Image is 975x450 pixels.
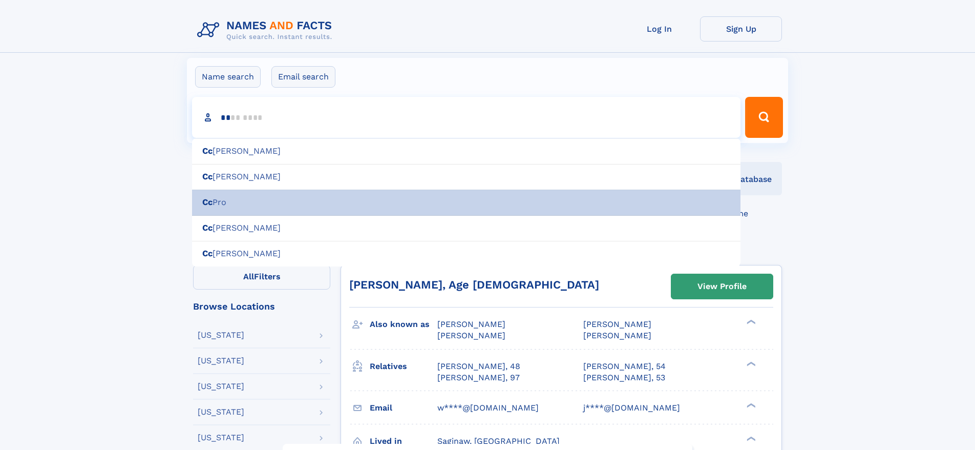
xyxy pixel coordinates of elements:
label: Name search [195,66,261,88]
div: [PERSON_NAME] [192,164,740,190]
div: [PERSON_NAME] [192,241,740,267]
div: ❯ [745,435,757,442]
b: Cc [202,223,213,233]
a: [PERSON_NAME], 97 [437,372,520,383]
a: View Profile [671,274,773,299]
div: [US_STATE] [198,331,244,339]
div: [US_STATE] [198,434,244,442]
h3: Email [370,399,437,417]
span: [PERSON_NAME] [437,331,505,340]
span: All [243,272,254,281]
label: Filters [193,265,330,290]
label: Email search [271,66,335,88]
div: ❯ [745,402,757,408]
div: ❯ [745,360,757,367]
div: Pro [192,190,740,216]
div: Browse Locations [193,302,330,311]
h3: Lived in [370,433,437,450]
img: Logo Names and Facts [193,16,341,44]
b: Cc [202,249,213,258]
div: View Profile [697,275,747,298]
span: Saginaw, [GEOGRAPHIC_DATA] [437,436,560,446]
button: Search Button [745,97,783,138]
div: [PERSON_NAME] [192,215,740,241]
a: [PERSON_NAME], Age [DEMOGRAPHIC_DATA] [349,278,599,291]
div: [US_STATE] [198,382,244,391]
b: Cc [202,146,213,156]
div: [US_STATE] [198,408,244,416]
span: [PERSON_NAME] [583,331,651,340]
a: Sign Up [700,16,782,42]
a: [PERSON_NAME], 48 [437,361,520,372]
h3: Also known as [370,316,437,333]
div: ❯ [745,319,757,325]
span: [PERSON_NAME] [583,319,651,329]
span: [PERSON_NAME] [437,319,505,329]
h3: Relatives [370,358,437,375]
input: search input [192,97,740,138]
div: [US_STATE] [198,357,244,365]
a: [PERSON_NAME], 54 [583,361,666,372]
a: Log In [618,16,700,42]
a: [PERSON_NAME], 53 [583,372,665,383]
b: Cc [202,172,213,181]
div: [PERSON_NAME] [192,138,740,165]
b: Cc [202,197,213,207]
